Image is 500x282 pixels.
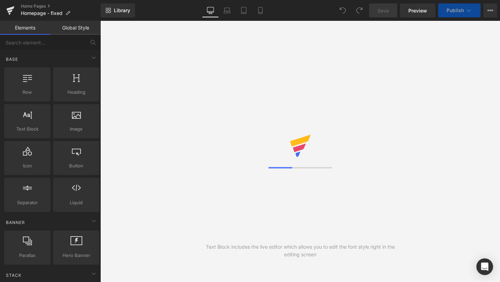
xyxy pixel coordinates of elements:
[55,125,97,133] span: Image
[101,3,135,17] a: New Library
[55,162,97,169] span: Button
[476,258,493,275] div: Open Intercom Messenger
[352,3,366,17] button: Redo
[408,7,427,14] span: Preview
[50,21,101,35] a: Global Style
[6,89,48,96] span: Row
[400,3,435,17] a: Preview
[55,89,97,96] span: Heading
[114,7,130,14] span: Library
[235,3,252,17] a: Tablet
[6,125,48,133] span: Text Block
[377,7,389,14] span: Save
[219,3,235,17] a: Laptop
[6,162,48,169] span: Icon
[252,3,269,17] a: Mobile
[200,243,400,258] div: Text Block includes the live editor which allows you to edit the font style right in the editing ...
[5,272,22,279] span: Stack
[5,219,26,226] span: Banner
[6,199,48,206] span: Separator
[21,10,62,16] span: Homepage - fixed
[202,3,219,17] a: Desktop
[55,252,97,259] span: Hero Banner
[336,3,350,17] button: Undo
[6,252,48,259] span: Parallax
[438,3,481,17] button: Publish
[55,199,97,206] span: Liquid
[5,56,19,63] span: Base
[483,3,497,17] button: More
[447,8,464,13] span: Publish
[21,3,101,9] a: Home Pages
